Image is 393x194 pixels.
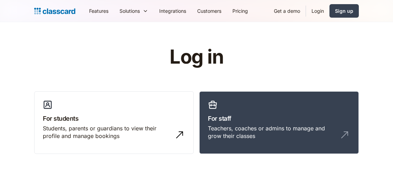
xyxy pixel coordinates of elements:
[192,3,227,19] a: Customers
[119,7,140,15] div: Solutions
[43,114,185,123] h3: For students
[154,3,192,19] a: Integrations
[335,7,353,15] div: Sign up
[84,3,114,19] a: Features
[208,114,350,123] h3: For staff
[199,91,359,154] a: For staffTeachers, coaches or admins to manage and grow their classes
[34,6,75,16] a: Logo
[329,4,359,18] a: Sign up
[43,124,171,140] div: Students, parents or guardians to view their profile and manage bookings
[306,3,329,19] a: Login
[208,124,336,140] div: Teachers, coaches or admins to manage and grow their classes
[268,3,306,19] a: Get a demo
[114,3,154,19] div: Solutions
[87,46,306,68] h1: Log in
[227,3,253,19] a: Pricing
[34,91,194,154] a: For studentsStudents, parents or guardians to view their profile and manage bookings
